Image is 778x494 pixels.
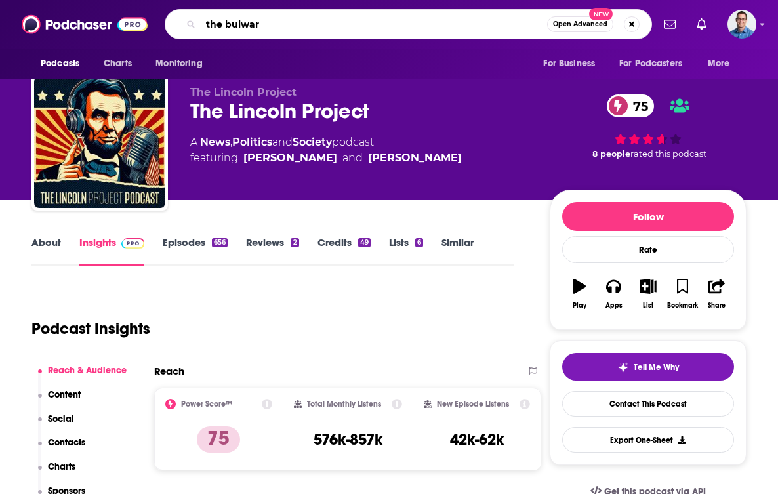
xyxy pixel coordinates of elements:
[437,400,509,409] h2: New Episode Listens
[358,238,371,247] div: 49
[293,136,332,148] a: Society
[699,51,747,76] button: open menu
[38,461,76,485] button: Charts
[317,236,371,266] a: Credits49
[48,461,75,472] p: Charts
[155,54,202,73] span: Monitoring
[121,238,144,249] img: Podchaser Pro
[562,270,596,318] button: Play
[543,54,595,73] span: For Business
[181,400,232,409] h2: Power Score™
[212,238,228,247] div: 656
[190,86,297,98] span: The Lincoln Project
[691,13,712,35] a: Show notifications dropdown
[389,236,423,266] a: Lists6
[165,9,652,39] div: Search podcasts, credits, & more...
[31,51,96,76] button: open menu
[163,236,228,266] a: Episodes656
[562,202,734,231] button: Follow
[589,8,613,20] span: New
[38,437,86,461] button: Contacts
[550,86,747,167] div: 75 8 peoplerated this podcast
[441,236,474,266] a: Similar
[48,437,85,448] p: Contacts
[201,14,547,35] input: Search podcasts, credits, & more...
[307,400,381,409] h2: Total Monthly Listens
[665,270,699,318] button: Bookmark
[620,94,655,117] span: 75
[415,238,423,247] div: 6
[631,270,665,318] button: List
[190,134,462,166] div: A podcast
[146,51,219,76] button: open menu
[48,365,127,376] p: Reach & Audience
[230,136,232,148] span: ,
[22,12,148,37] img: Podchaser - Follow, Share and Rate Podcasts
[272,136,293,148] span: and
[38,365,127,389] button: Reach & Audience
[708,54,730,73] span: More
[48,389,81,400] p: Content
[232,136,272,148] a: Politics
[190,150,462,166] span: featuring
[667,302,698,310] div: Bookmark
[618,362,628,373] img: tell me why sparkle
[708,302,726,310] div: Share
[314,430,382,449] h3: 576k-857k
[41,54,79,73] span: Podcasts
[34,77,165,208] img: The Lincoln Project
[104,54,132,73] span: Charts
[342,150,363,166] span: and
[611,51,701,76] button: open menu
[562,236,734,263] div: Rate
[154,365,184,377] h2: Reach
[562,391,734,417] a: Contact This Podcast
[630,149,706,159] span: rated this podcast
[643,302,653,310] div: List
[31,319,150,339] h1: Podcast Insights
[243,150,337,166] div: [PERSON_NAME]
[197,426,240,453] p: 75
[38,413,75,438] button: Social
[573,302,586,310] div: Play
[553,21,607,28] span: Open Advanced
[700,270,734,318] button: Share
[605,302,623,310] div: Apps
[291,238,298,247] div: 2
[596,270,630,318] button: Apps
[727,10,756,39] img: User Profile
[31,236,61,266] a: About
[200,136,230,148] a: News
[727,10,756,39] button: Show profile menu
[562,427,734,453] button: Export One-Sheet
[246,236,298,266] a: Reviews2
[534,51,611,76] button: open menu
[547,16,613,32] button: Open AdvancedNew
[368,150,462,166] a: Reed Galen
[659,13,681,35] a: Show notifications dropdown
[592,149,630,159] span: 8 people
[727,10,756,39] span: Logged in as swherley
[619,54,682,73] span: For Podcasters
[634,362,679,373] span: Tell Me Why
[38,389,81,413] button: Content
[79,236,144,266] a: InsightsPodchaser Pro
[450,430,504,449] h3: 42k-62k
[48,413,74,424] p: Social
[95,51,140,76] a: Charts
[607,94,655,117] a: 75
[562,353,734,381] button: tell me why sparkleTell Me Why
